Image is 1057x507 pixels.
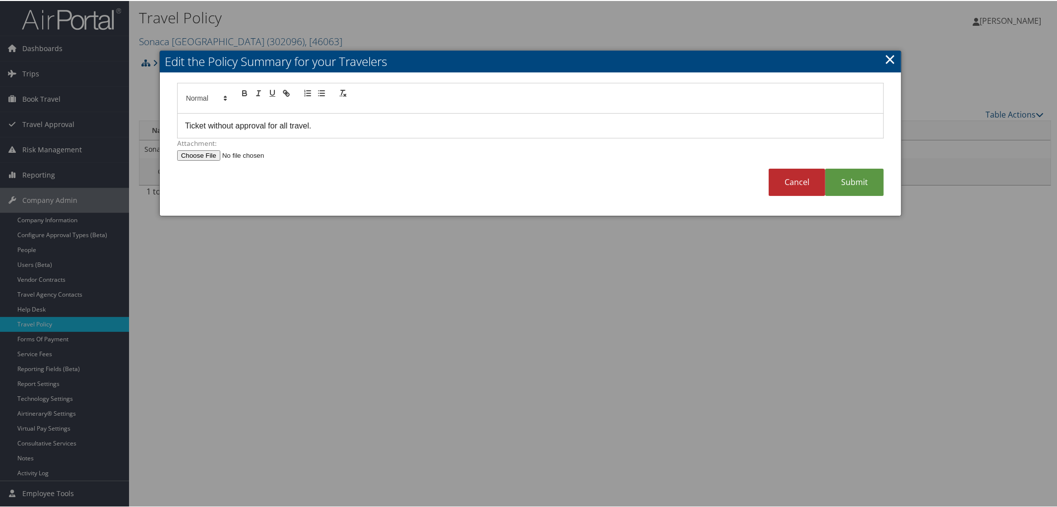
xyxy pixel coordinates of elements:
a: Cancel [769,168,825,195]
a: Submit [825,168,884,195]
a: Close [884,48,896,68]
p: Ticket without approval for all travel. [185,119,876,131]
h2: Edit the Policy Summary for your Travelers [160,50,902,71]
label: Attachment: [177,137,884,147]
